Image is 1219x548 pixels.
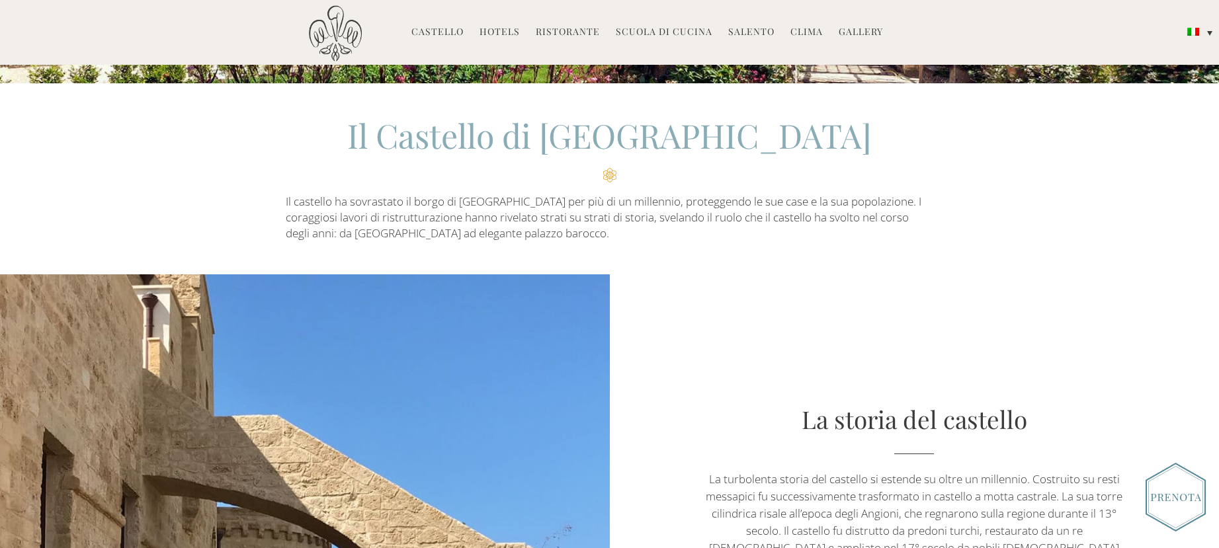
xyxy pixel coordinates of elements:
a: Castello [411,25,464,40]
img: Book_Button_Italian.png [1146,463,1206,531]
p: Il castello ha sovrastato il borgo di [GEOGRAPHIC_DATA] per più di un millennio, proteggendo le s... [286,194,934,242]
a: Clima [790,25,823,40]
a: Salento [728,25,775,40]
h2: Il Castello di [GEOGRAPHIC_DATA] [286,113,934,182]
a: Ristorante [536,25,600,40]
a: Scuola di Cucina [616,25,712,40]
a: Hotels [480,25,520,40]
img: Italiano [1187,28,1199,36]
a: Gallery [839,25,883,40]
a: La storia del castello [802,403,1027,435]
img: Castello di Ugento [309,5,362,61]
